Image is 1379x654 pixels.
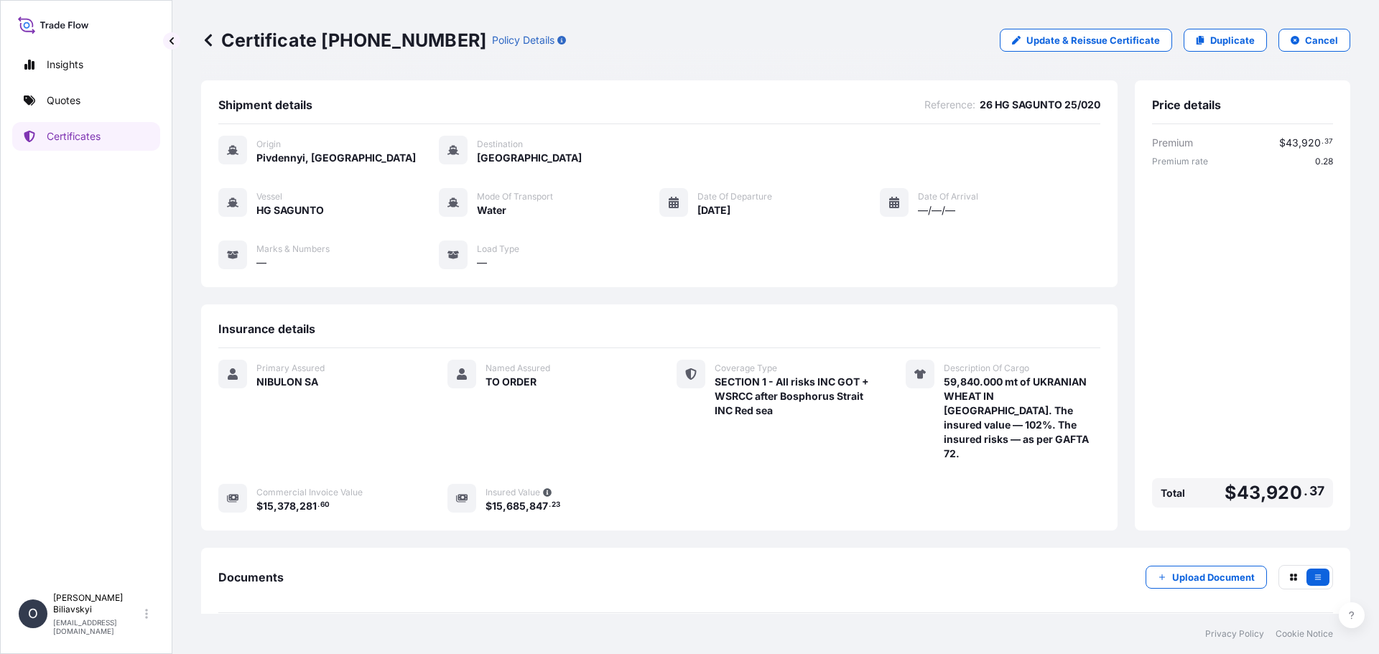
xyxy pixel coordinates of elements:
p: Quotes [47,93,80,108]
span: 43 [1286,138,1299,148]
span: —/—/— [918,203,955,218]
a: Certificates [12,122,160,151]
span: NIBULON SA [256,375,318,389]
span: , [503,501,506,511]
span: , [526,501,529,511]
span: Mode of Transport [477,191,553,202]
a: Cookie Notice [1276,628,1333,640]
span: $ [486,501,492,511]
span: [DATE] [697,203,730,218]
span: 378 [277,501,296,511]
a: Duplicate [1184,29,1267,52]
span: 37 [1309,487,1324,495]
span: $ [256,501,263,511]
span: . [317,503,320,508]
span: , [296,501,300,511]
span: Insurance details [218,322,315,336]
span: — [477,256,487,270]
span: Pivdennyi, [GEOGRAPHIC_DATA] [256,151,416,165]
p: Upload Document [1172,570,1255,584]
span: Vessel [256,191,282,202]
p: Certificates [47,129,101,144]
span: 26 HG SAGUNTO 25/020 [980,98,1100,112]
span: Shipment details [218,98,312,112]
span: Total [1161,486,1185,500]
span: Destination [477,139,523,150]
span: 15 [263,501,274,511]
span: Description Of Cargo [944,363,1029,374]
p: Policy Details [492,33,554,47]
span: Date of Arrival [918,191,978,202]
span: SECTION 1 - All risks INC GOT + WSRCC after Bosphorus Strait INC Red sea [715,375,871,418]
span: 920 [1266,484,1302,502]
a: Privacy Policy [1205,628,1264,640]
span: Documents [218,570,284,584]
a: Insights [12,50,160,79]
span: 15 [492,501,503,511]
span: . [1304,487,1308,495]
p: [PERSON_NAME] Biliavskyi [53,592,142,615]
span: 920 [1301,138,1321,148]
span: Premium rate [1152,156,1208,167]
span: [GEOGRAPHIC_DATA] [477,151,582,165]
span: O [28,607,38,621]
span: 23 [552,503,560,508]
span: $ [1279,138,1286,148]
span: $ [1225,484,1236,502]
span: Insured Value [486,487,540,498]
span: HG SAGUNTO [256,203,324,218]
span: . [549,503,551,508]
p: Cancel [1305,33,1338,47]
span: 59,840.000 mt of UKRANIAN WHEAT IN [GEOGRAPHIC_DATA]. The insured value — 102%. The insured risks... [944,375,1100,461]
span: Reference : [924,98,975,112]
a: Update & Reissue Certificate [1000,29,1172,52]
p: Insights [47,57,83,72]
p: [EMAIL_ADDRESS][DOMAIN_NAME] [53,618,142,635]
span: , [1299,138,1301,148]
span: Price details [1152,98,1221,112]
span: Primary Assured [256,363,325,374]
span: Load Type [477,243,519,255]
span: Commercial Invoice Value [256,487,363,498]
span: 281 [300,501,317,511]
span: , [1260,484,1266,502]
p: Certificate [PHONE_NUMBER] [201,29,486,52]
span: 37 [1324,139,1333,144]
button: Upload Document [1146,566,1267,589]
span: Date of Departure [697,191,772,202]
a: Quotes [12,86,160,115]
p: Duplicate [1210,33,1255,47]
p: Update & Reissue Certificate [1026,33,1160,47]
span: 685 [506,501,526,511]
span: Named Assured [486,363,550,374]
button: Cancel [1278,29,1350,52]
span: — [256,256,266,270]
span: Water [477,203,506,218]
span: Marks & Numbers [256,243,330,255]
span: 43 [1237,484,1260,502]
span: 847 [529,501,548,511]
span: Coverage Type [715,363,777,374]
span: Premium [1152,136,1193,150]
span: . [1322,139,1324,144]
span: 60 [320,503,330,508]
span: 0.28 [1315,156,1333,167]
span: , [274,501,277,511]
span: TO ORDER [486,375,537,389]
span: Origin [256,139,281,150]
